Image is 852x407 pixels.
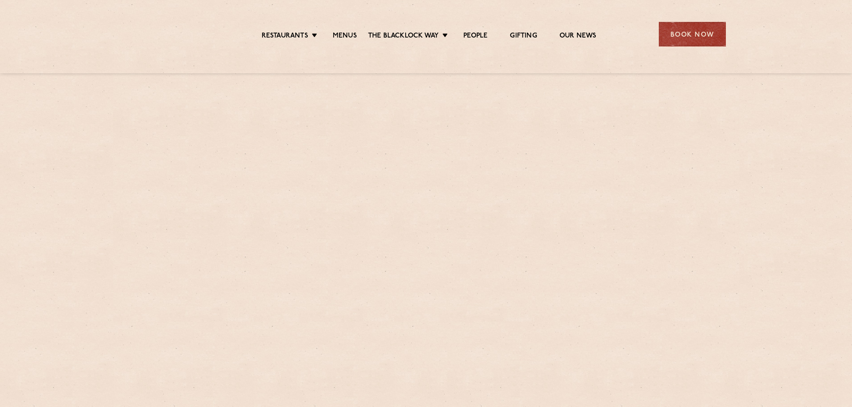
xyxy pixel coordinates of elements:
[659,22,726,46] div: Book Now
[333,32,357,42] a: Menus
[368,32,439,42] a: The Blacklock Way
[510,32,537,42] a: Gifting
[127,8,204,60] img: svg%3E
[463,32,487,42] a: People
[262,32,308,42] a: Restaurants
[560,32,597,42] a: Our News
